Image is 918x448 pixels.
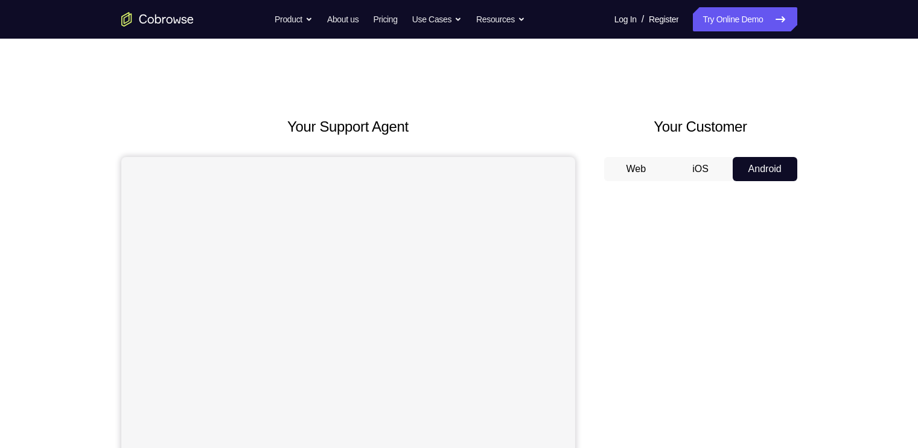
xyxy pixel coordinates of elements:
[121,116,575,138] h2: Your Support Agent
[476,7,525,31] button: Resources
[604,116,797,138] h2: Your Customer
[642,12,644,27] span: /
[604,157,669,181] button: Web
[668,157,733,181] button: iOS
[121,12,194,27] a: Go to the home page
[275,7,313,31] button: Product
[614,7,637,31] a: Log In
[733,157,797,181] button: Android
[327,7,359,31] a: About us
[649,7,678,31] a: Register
[373,7,397,31] a: Pricing
[412,7,462,31] button: Use Cases
[693,7,797,31] a: Try Online Demo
